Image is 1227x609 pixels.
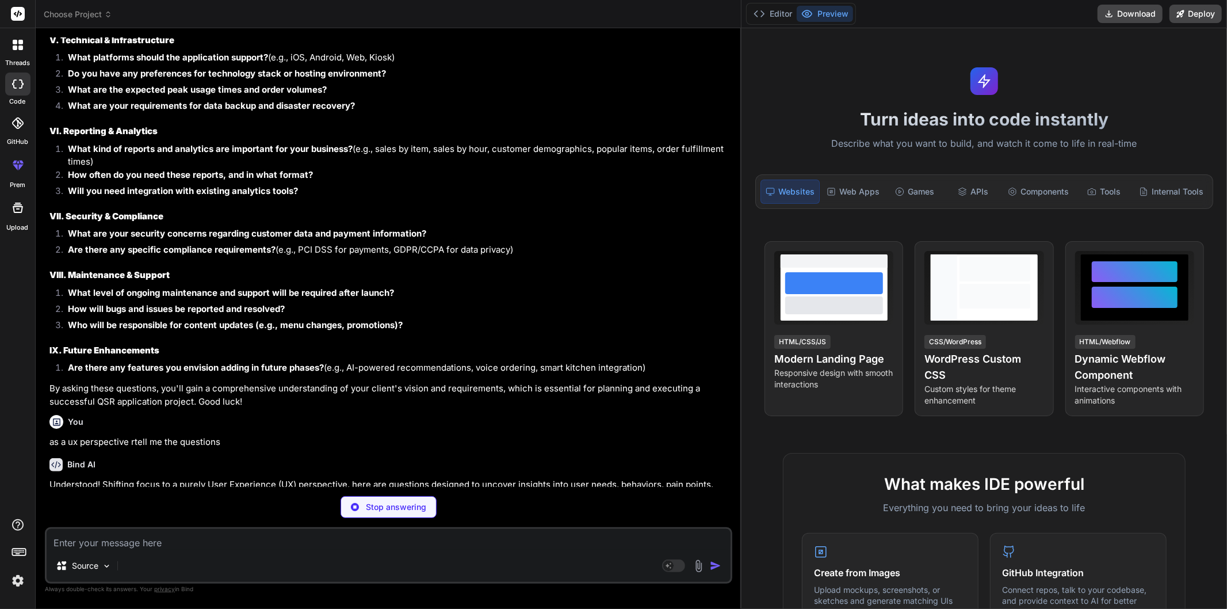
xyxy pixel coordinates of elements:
[1098,5,1163,23] button: Download
[49,382,730,408] p: By asking these questions, you'll gain a comprehensive understanding of your client's vision and ...
[10,180,25,190] label: prem
[59,243,730,260] li: (e.g., PCI DSS for payments, GDPR/CCPA for data privacy)
[67,459,95,470] h6: Bind AI
[924,383,1043,406] p: Custom styles for theme enhancement
[7,137,28,147] label: GitHub
[68,185,298,196] strong: Will you need integration with existing analytics tools?
[68,319,403,330] strong: Who will be responsible for content updates (e.g., menu changes, promotions)?
[68,68,386,79] strong: Do you have any preferences for technology stack or hosting environment?
[1134,180,1208,204] div: Internal Tools
[68,416,83,428] h6: You
[1003,180,1073,204] div: Components
[49,436,730,449] p: as a ux perspective rtell me the questions
[1075,383,1194,406] p: Interactive components with animations
[886,180,943,204] div: Games
[5,58,30,68] label: threads
[68,52,268,63] strong: What platforms should the application support?
[49,125,158,136] strong: VI. Reporting & Analytics
[45,584,732,595] p: Always double-check its answers. Your in Bind
[945,180,1002,204] div: APIs
[366,501,426,513] p: Stop answering
[692,559,705,573] img: attachment
[68,362,324,373] strong: Are there any features you envision adding in future phases?
[1002,566,1155,580] h4: GitHub Integration
[72,560,98,572] p: Source
[710,560,721,572] img: icon
[68,84,327,95] strong: What are the expected peak usage times and order volumes?
[102,561,112,571] img: Pick Models
[1169,5,1222,23] button: Deploy
[68,169,313,180] strong: How often do you need these reports, and in what format?
[49,345,159,356] strong: IX. Future Enhancements
[59,51,730,67] li: (e.g., iOS, Android, Web, Kiosk)
[68,143,353,154] strong: What kind of reports and analytics are important for your business?
[8,571,28,591] img: settings
[49,35,174,45] strong: V. Technical & Infrastructure
[797,6,853,22] button: Preview
[924,335,986,349] div: CSS/WordPress
[49,211,163,222] strong: VII. Security & Compliance
[154,585,175,592] span: privacy
[59,361,730,378] li: (e.g., AI-powered recommendations, voice ordering, smart kitchen integration)
[748,109,1220,130] h1: Turn ideas into code instantly
[822,180,884,204] div: Web Apps
[774,351,893,367] h4: Modern Landing Page
[49,478,730,504] p: Understood! Shifting focus to a purely User Experience (UX) perspective, here are questions desig...
[68,228,426,239] strong: What are your security concerns regarding customer data and payment information?
[814,566,966,580] h4: Create from Images
[10,97,26,106] label: code
[44,9,112,20] span: Choose Project
[1076,180,1132,204] div: Tools
[68,244,276,255] strong: Are there any specific compliance requirements?
[59,143,730,169] li: (e.g., sales by item, sales by hour, customer demographics, popular items, order fulfillment times)
[748,136,1220,151] p: Describe what you want to build, and watch it come to life in real-time
[1075,351,1194,383] h4: Dynamic Webflow Component
[802,501,1167,515] p: Everything you need to bring your ideas to life
[7,223,29,233] label: Upload
[924,351,1043,383] h4: WordPress Custom CSS
[774,335,831,349] div: HTML/CSS/JS
[68,303,285,314] strong: How will bugs and issues be reported and resolved?
[68,287,394,298] strong: What level of ongoing maintenance and support will be required after launch?
[49,269,170,280] strong: VIII. Maintenance & Support
[68,100,355,111] strong: What are your requirements for data backup and disaster recovery?
[760,180,820,204] div: Websites
[802,472,1167,496] h2: What makes IDE powerful
[1075,335,1136,349] div: HTML/Webflow
[774,367,893,390] p: Responsive design with smooth interactions
[749,6,797,22] button: Editor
